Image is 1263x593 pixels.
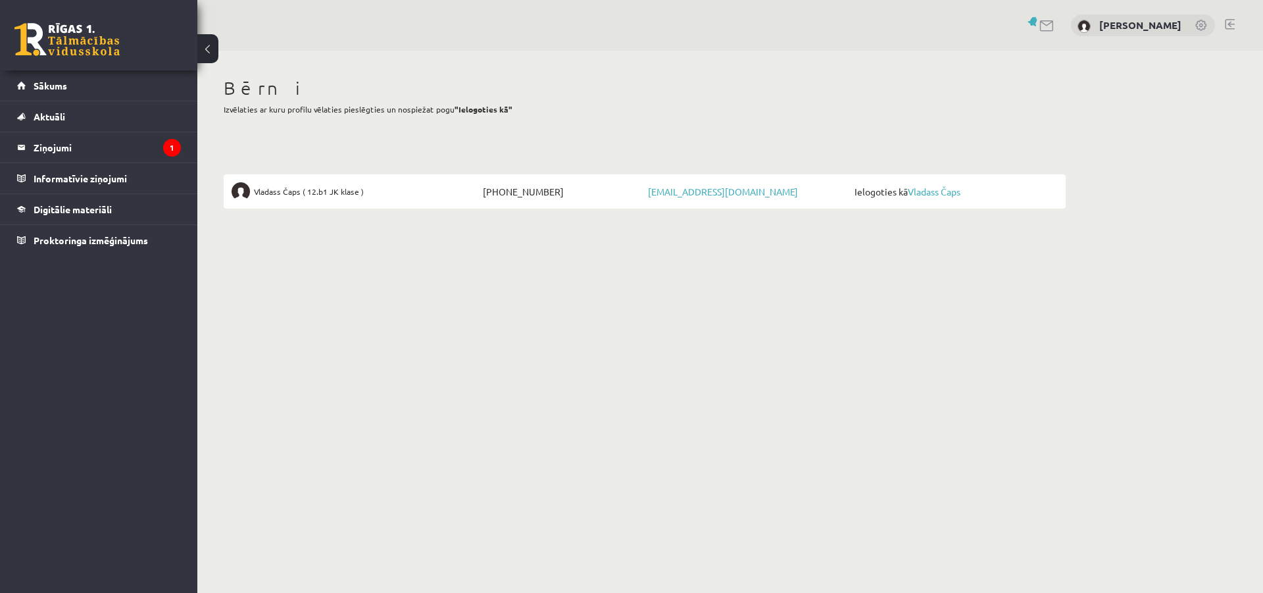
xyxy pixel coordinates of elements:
[17,194,181,224] a: Digitālie materiāli
[224,77,1066,99] h1: Bērni
[17,70,181,101] a: Sākums
[34,203,112,215] span: Digitālie materiāli
[17,132,181,163] a: Ziņojumi1
[232,182,250,201] img: Vladass Čaps
[34,111,65,122] span: Aktuāli
[455,104,512,115] b: "Ielogoties kā"
[14,23,120,56] a: Rīgas 1. Tālmācības vidusskola
[254,182,364,201] span: Vladass Čaps ( 12.b1 JK klase )
[851,182,1058,201] span: Ielogoties kā
[34,234,148,246] span: Proktoringa izmēģinājums
[34,163,181,193] legend: Informatīvie ziņojumi
[480,182,645,201] span: [PHONE_NUMBER]
[34,80,67,91] span: Sākums
[17,101,181,132] a: Aktuāli
[17,225,181,255] a: Proktoringa izmēģinājums
[1077,20,1091,33] img: Jūlija Čapa
[908,186,960,197] a: Vladass Čaps
[648,186,798,197] a: [EMAIL_ADDRESS][DOMAIN_NAME]
[1099,18,1181,32] a: [PERSON_NAME]
[163,139,181,157] i: 1
[17,163,181,193] a: Informatīvie ziņojumi
[224,103,1066,115] p: Izvēlaties ar kuru profilu vēlaties pieslēgties un nospiežat pogu
[34,132,181,163] legend: Ziņojumi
